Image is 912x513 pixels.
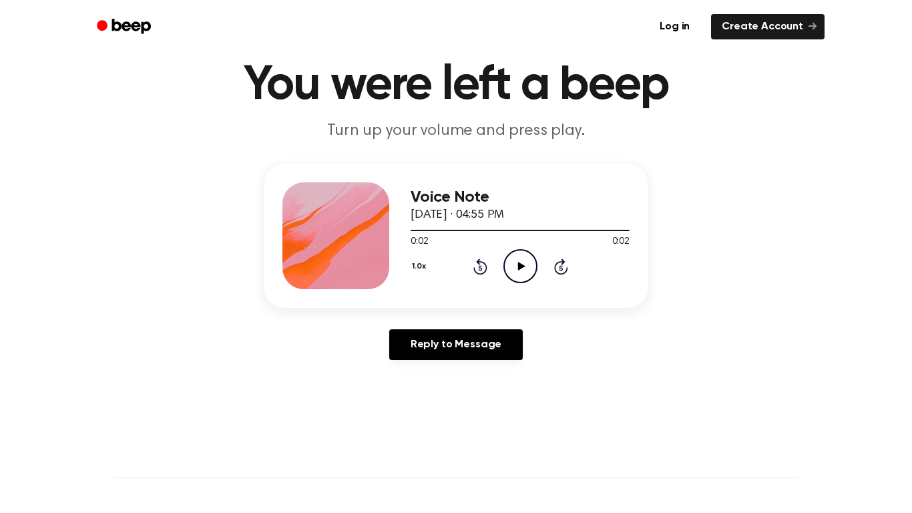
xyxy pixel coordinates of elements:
a: Create Account [711,14,825,39]
h3: Voice Note [411,188,630,206]
a: Beep [87,14,163,40]
h1: You were left a beep [114,61,798,110]
span: 0:02 [612,235,630,249]
span: 0:02 [411,235,428,249]
button: 1.0x [411,255,431,278]
a: Log in [646,11,703,42]
p: Turn up your volume and press play. [200,120,712,142]
span: [DATE] · 04:55 PM [411,209,504,221]
a: Reply to Message [389,329,523,360]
